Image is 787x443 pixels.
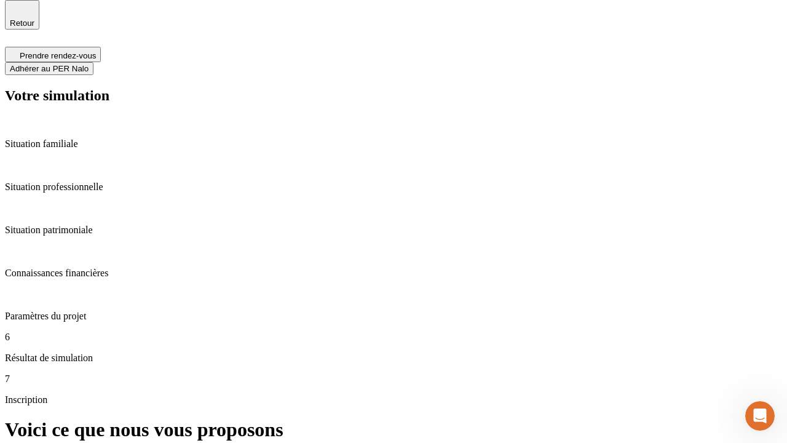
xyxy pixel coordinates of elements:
p: 7 [5,373,782,385]
p: Résultat de simulation [5,353,782,364]
p: Paramètres du projet [5,311,782,322]
h2: Votre simulation [5,87,782,104]
button: Prendre rendez-vous [5,47,101,62]
p: Connaissances financières [5,268,782,279]
p: Situation professionnelle [5,182,782,193]
p: 6 [5,332,782,343]
iframe: Intercom live chat [745,401,775,431]
p: Situation familiale [5,138,782,150]
p: Situation patrimoniale [5,225,782,236]
button: Adhérer au PER Nalo [5,62,93,75]
span: Retour [10,18,34,28]
h1: Voici ce que nous vous proposons [5,418,782,441]
p: Inscription [5,394,782,405]
span: Adhérer au PER Nalo [10,64,89,73]
span: Prendre rendez-vous [20,51,96,60]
